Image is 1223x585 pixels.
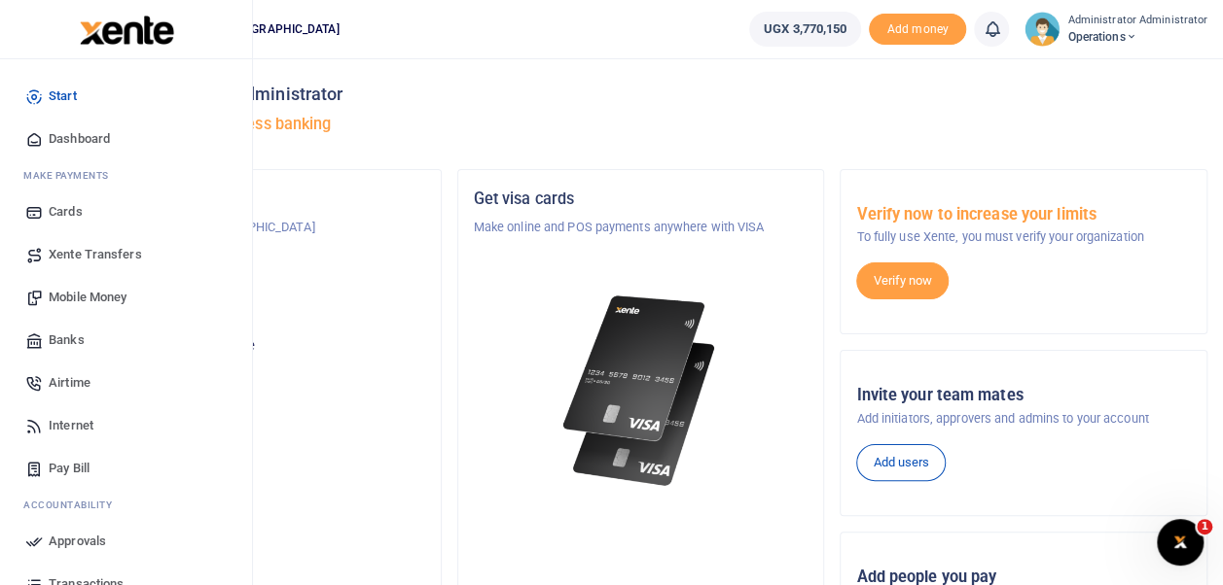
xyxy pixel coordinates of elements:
[856,409,1191,429] p: Add initiators, approvers and admins to your account
[49,330,85,350] span: Banks
[38,498,112,512] span: countability
[869,20,966,35] a: Add money
[16,75,236,118] a: Start
[16,520,236,563] a: Approvals
[74,84,1207,105] h4: Hello Administrator Administrator
[49,416,93,435] span: Internet
[90,361,425,380] h5: UGX 3,770,150
[749,12,861,47] a: UGX 3,770,150
[74,115,1207,134] h5: Welcome to better business banking
[856,227,1191,247] p: To fully use Xente, you must verify your organization
[474,189,809,209] h5: Get visa cards
[49,288,126,307] span: Mobile Money
[90,218,425,237] p: Water For People - [GEOGRAPHIC_DATA]
[16,233,236,276] a: Xente Transfers
[33,168,109,183] span: ake Payments
[49,202,83,222] span: Cards
[90,264,425,284] h5: Account
[16,190,236,233] a: Cards
[558,284,725,499] img: xente-_physical_cards.png
[869,14,966,46] li: Toup your wallet
[1157,519,1204,566] iframe: Intercom live chat
[49,459,90,478] span: Pay Bill
[16,447,236,490] a: Pay Bill
[16,118,236,160] a: Dashboard
[1025,12,1207,47] a: profile-user Administrator Administrator Operations
[1197,519,1212,534] span: 1
[16,404,236,447] a: Internet
[16,490,236,520] li: Ac
[16,160,236,190] li: M
[764,19,846,39] span: UGX 3,770,150
[78,21,174,36] a: logo-small logo-large logo-large
[49,129,110,149] span: Dashboard
[856,386,1191,405] h5: Invite your team mates
[1067,28,1207,46] span: Operations
[49,245,142,264] span: Xente Transfers
[49,373,90,393] span: Airtime
[856,262,949,299] a: Verify now
[90,336,425,356] p: Your current account balance
[16,361,236,404] a: Airtime
[49,86,77,106] span: Start
[741,12,869,47] li: Wallet ballance
[856,205,1191,224] h5: Verify now to increase your limits
[90,189,425,209] h5: Organization
[16,276,236,319] a: Mobile Money
[869,14,966,46] span: Add money
[856,444,946,481] a: Add users
[16,319,236,361] a: Banks
[80,16,174,45] img: logo-large
[474,218,809,237] p: Make online and POS payments anywhere with VISA
[1067,13,1207,29] small: Administrator Administrator
[90,293,425,313] p: Operations
[49,532,106,551] span: Approvals
[1025,12,1060,47] img: profile-user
